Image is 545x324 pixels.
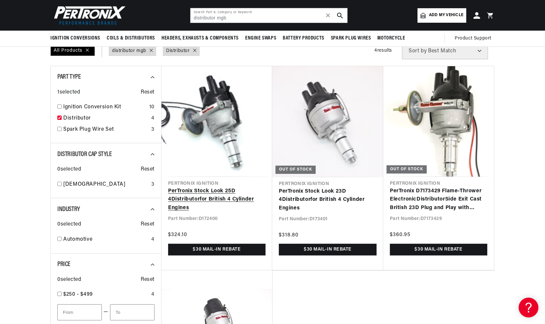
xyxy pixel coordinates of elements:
[57,74,81,80] span: Part Type
[409,48,427,54] span: Sort by
[190,8,347,23] input: Search Part #, Category or Keyword
[377,35,405,42] span: Motorcycle
[149,103,155,112] div: 10
[328,31,374,46] summary: Spark Plug Wires
[57,88,80,97] span: 1 selected
[110,304,155,320] input: To
[279,187,377,213] a: PerTronix Stock Look 23D 4Distributorfor British 4 Cylinder Engines
[50,31,103,46] summary: Ignition Conversions
[331,35,371,42] span: Spark Plug Wires
[57,151,112,158] span: Distributor Cap Style
[333,8,347,23] button: search button
[63,180,149,189] a: [DEMOGRAPHIC_DATA]
[141,220,155,229] span: Reset
[455,35,491,42] span: Product Support
[168,187,266,212] a: PerTronix Stock Look 25D 4Distributorfor British 4 Cylinder Engines
[245,35,276,42] span: Engine Swaps
[390,187,487,212] a: PerTronix D7173429 Flame-Thrower ElectronicDistributorSide Exit Cast British 23D Plug and Play wi...
[283,35,324,42] span: Battery Products
[151,125,155,134] div: 3
[63,235,149,244] a: Automotive
[57,220,81,229] span: 0 selected
[151,114,155,123] div: 4
[63,103,147,112] a: Ignition Conversion Kit
[57,165,81,174] span: 0 selected
[63,292,93,297] span: $250 - $499
[57,261,71,268] span: Price
[63,125,149,134] a: Spark Plug Wire Set
[50,35,100,42] span: Ignition Conversions
[57,304,102,320] input: From
[57,206,80,213] span: Industry
[417,8,466,23] a: Add my vehicle
[151,290,155,299] div: 4
[141,165,155,174] span: Reset
[374,48,392,53] span: 4 results
[161,35,239,42] span: Headers, Exhausts & Components
[57,276,81,284] span: 0 selected
[151,180,155,189] div: 3
[455,31,495,46] summary: Product Support
[112,47,146,55] a: distributor mgb
[374,31,408,46] summary: Motorcycle
[141,88,155,97] span: Reset
[279,31,328,46] summary: Battery Products
[242,31,279,46] summary: Engine Swaps
[429,12,463,18] span: Add my vehicle
[50,46,95,56] div: All Products
[158,31,242,46] summary: Headers, Exhausts & Components
[63,114,149,123] a: Distributor
[141,276,155,284] span: Reset
[107,35,155,42] span: Coils & Distributors
[50,4,126,27] img: Pertronix
[402,43,488,59] select: Sort by
[103,308,108,316] span: —
[151,235,155,244] div: 4
[166,47,190,55] a: Distributor
[103,31,158,46] summary: Coils & Distributors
